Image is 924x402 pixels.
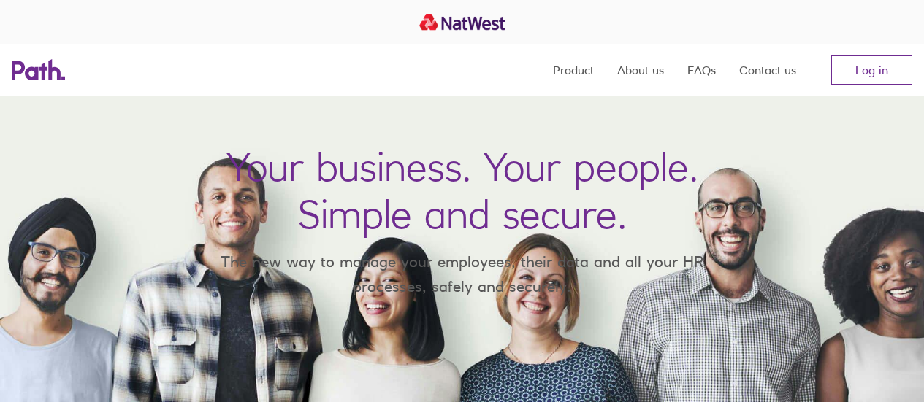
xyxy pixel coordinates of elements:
[617,44,664,96] a: About us
[226,143,698,238] h1: Your business. Your people. Simple and secure.
[739,44,796,96] a: Contact us
[553,44,594,96] a: Product
[199,250,725,298] p: The new way to manage your employees, their data and all your HR processes, safely and securely.
[687,44,716,96] a: FAQs
[831,55,912,85] a: Log in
